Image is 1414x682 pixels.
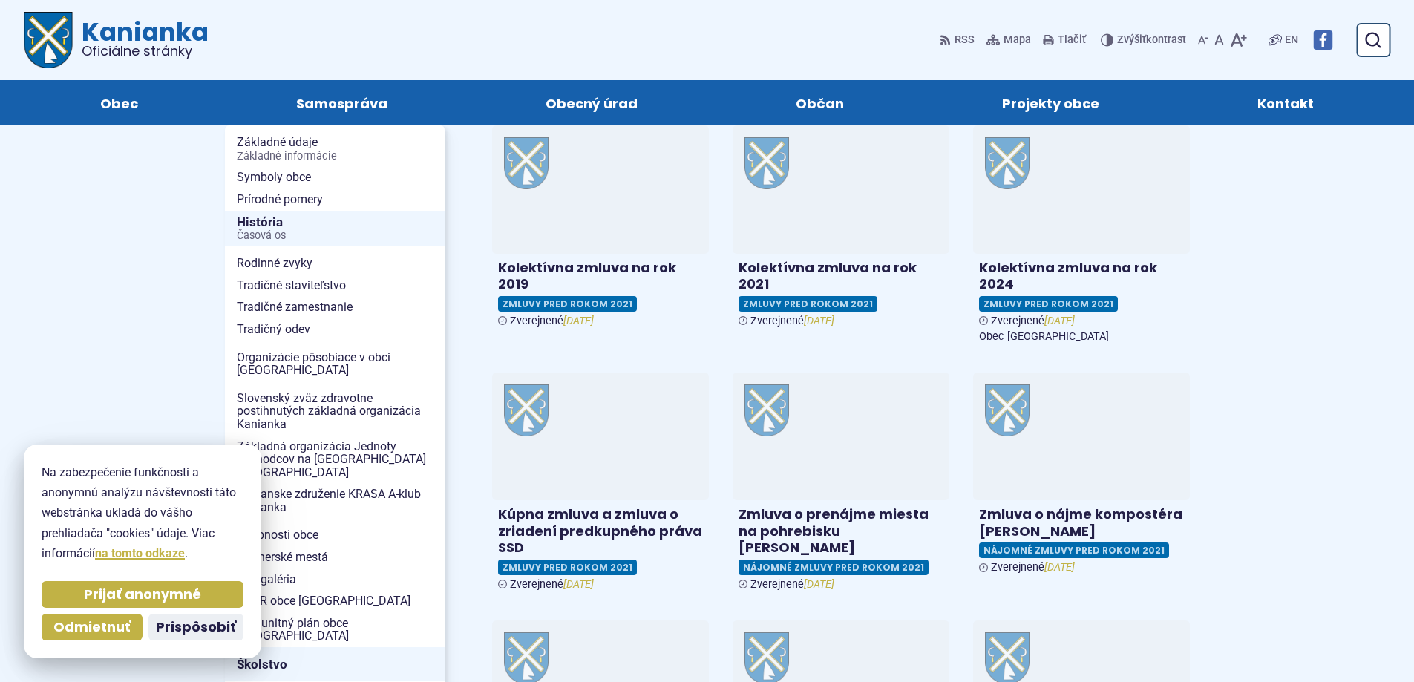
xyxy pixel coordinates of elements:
[481,80,701,125] a: Obecný úrad
[979,296,1118,312] span: Zmluvy pred rokom 2021
[1194,80,1378,125] a: Kontakt
[225,483,445,518] a: Občianske združenie KRASA A-klub Kanianka
[237,318,433,341] span: Tradičný odev
[804,578,834,591] em: [DATE]
[739,260,943,293] h4: Kolektívna zmluva na rok 2021
[225,590,445,612] a: PHSR obce [GEOGRAPHIC_DATA]
[237,131,433,166] span: Základné údaje
[237,151,433,163] span: Základné informácie
[1227,24,1250,56] button: Zväčšiť veľkosť písma
[225,296,445,318] a: Tradičné zamestnanie
[237,568,433,591] span: Fotogaléria
[1211,24,1227,56] button: Nastaviť pôvodnú veľkosť písma
[563,578,594,591] em: [DATE]
[1195,24,1211,56] button: Zmenšiť veľkosť písma
[225,524,445,546] a: Osobnosti obce
[225,318,445,341] a: Tradičný odev
[237,436,433,484] span: Základná organizácia Jednoty dôchodcov na [GEOGRAPHIC_DATA] [GEOGRAPHIC_DATA]
[24,12,209,68] a: Logo Kanianka, prejsť na domovskú stránku.
[955,31,975,49] span: RSS
[156,619,236,636] span: Prispôsobiť
[492,373,709,597] a: Kúpna zmluva a zmluva o zriadení predkupného práva SSD Zmluvy pred rokom 2021 Zverejnené[DATE]
[979,542,1169,558] span: Nájomné zmluvy pred rokom 2021
[237,483,433,518] span: Občianske združenie KRASA A-klub Kanianka
[983,24,1034,56] a: Mapa
[991,561,1075,574] span: Zverejnené
[237,296,433,318] span: Tradičné zamestnanie
[225,612,445,647] a: Komunitný plán obce [GEOGRAPHIC_DATA]
[1282,31,1301,49] a: EN
[237,590,433,612] span: PHSR obce [GEOGRAPHIC_DATA]
[225,188,445,211] a: Prírodné pomery
[940,24,978,56] a: RSS
[225,568,445,591] a: Fotogaléria
[237,347,433,381] span: Organizácie pôsobiace v obci [GEOGRAPHIC_DATA]
[84,586,201,603] span: Prijať anonymné
[739,296,877,312] span: Zmluvy pred rokom 2021
[979,330,1109,343] span: Obec [GEOGRAPHIC_DATA]
[237,524,433,546] span: Osobnosti obce
[1002,80,1099,125] span: Projekty obce
[237,546,433,568] span: Partnerské mestá
[498,296,637,312] span: Zmluvy pred rokom 2021
[498,506,703,557] h4: Kúpna zmluva a zmluva o zriadení predkupného práva SSD
[991,315,1075,327] span: Zverejnené
[237,612,433,647] span: Komunitný plán obce [GEOGRAPHIC_DATA]
[732,80,909,125] a: Občan
[237,188,433,211] span: Prírodné pomery
[237,275,433,297] span: Tradičné staviteľstvo
[1257,80,1314,125] span: Kontakt
[796,80,844,125] span: Občan
[498,560,637,575] span: Zmluvy pred rokom 2021
[237,211,433,247] span: História
[225,546,445,568] a: Partnerské mestá
[973,125,1190,349] a: Kolektívna zmluva na rok 2024 Zmluvy pred rokom 2021 Zverejnené[DATE] Obec [GEOGRAPHIC_DATA]
[1058,34,1086,47] span: Tlačiť
[739,506,943,557] h4: Zmluva o prenájme miesta na pohrebisku [PERSON_NAME]
[36,80,202,125] a: Obec
[1101,24,1189,56] button: Zvýšiťkontrast
[237,166,433,188] span: Symboly obce
[237,252,433,275] span: Rodinné zvyky
[237,387,433,436] span: Slovenský zväz zdravotne postihnutých základná organizácia Kanianka
[24,12,73,68] img: Prejsť na domovskú stránku
[804,315,834,327] em: [DATE]
[100,80,138,125] span: Obec
[225,131,445,166] a: Základné údajeZákladné informácie
[938,80,1164,125] a: Projekty obce
[1117,34,1186,47] span: kontrast
[225,347,445,381] a: Organizácie pôsobiace v obci [GEOGRAPHIC_DATA]
[148,614,243,640] button: Prispôsobiť
[42,462,243,563] p: Na zabezpečenie funkčnosti a anonymnú analýzu návštevnosti táto webstránka ukladá do vášho prehli...
[492,125,709,333] a: Kolektívna zmluva na rok 2019 Zmluvy pred rokom 2021 Zverejnené[DATE]
[498,260,703,293] h4: Kolektívna zmluva na rok 2019
[95,546,185,560] a: na tomto odkaze
[232,80,451,125] a: Samospráva
[225,211,445,247] a: HistóriaČasová os
[979,506,1184,540] h4: Zmluva o nájme kompostéra [PERSON_NAME]
[979,260,1184,293] h4: Kolektívna zmluva na rok 2024
[1285,31,1298,49] span: EN
[225,647,445,681] a: Školstvo
[733,373,949,597] a: Zmluva o prenájme miesta na pohrebisku [PERSON_NAME] Nájomné zmluvy pred rokom 2021 Zverejnené[DATE]
[510,578,594,591] span: Zverejnené
[510,315,594,327] span: Zverejnené
[733,125,949,333] a: Kolektívna zmluva na rok 2021 Zmluvy pred rokom 2021 Zverejnené[DATE]
[296,80,387,125] span: Samospráva
[546,80,638,125] span: Obecný úrad
[225,387,445,436] a: Slovenský zväz zdravotne postihnutých základná organizácia Kanianka
[237,230,433,242] span: Časová os
[750,578,834,591] span: Zverejnené
[73,19,209,58] span: Kanianka
[82,45,209,58] span: Oficiálne stránky
[1044,561,1075,574] em: [DATE]
[739,560,929,575] span: Nájomné zmluvy pred rokom 2021
[1040,24,1089,56] button: Tlačiť
[42,581,243,608] button: Prijať anonymné
[237,653,433,676] span: Školstvo
[973,373,1190,580] a: Zmluva o nájme kompostéra [PERSON_NAME] Nájomné zmluvy pred rokom 2021 Zverejnené[DATE]
[1117,33,1146,46] span: Zvýšiť
[53,619,131,636] span: Odmietnuť
[1044,315,1075,327] em: [DATE]
[225,275,445,297] a: Tradičné staviteľstvo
